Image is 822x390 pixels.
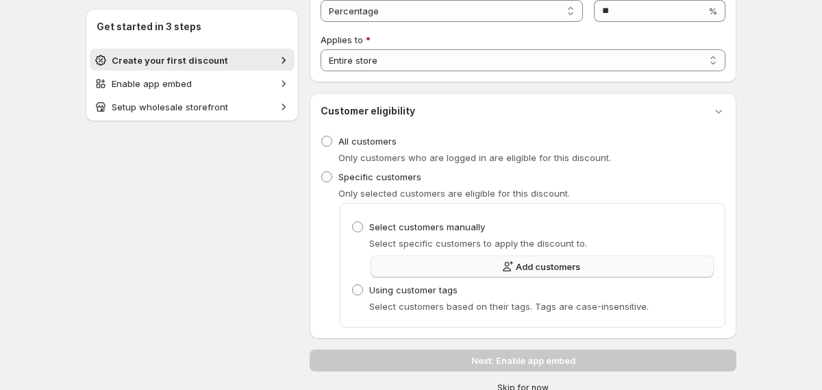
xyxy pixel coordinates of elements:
[338,136,397,147] span: All customers
[97,20,288,34] h2: Get started in 3 steps
[371,256,714,278] button: Add customers
[369,284,458,295] span: Using customer tags
[708,5,717,16] span: %
[516,260,580,273] span: Add customers
[112,101,228,112] span: Setup wholesale storefront
[369,221,485,232] span: Select customers manually
[321,104,415,118] h3: Customer eligibility
[321,34,363,45] span: Applies to
[338,188,570,199] span: Only selected customers are eligible for this discount.
[369,301,649,312] span: Select customers based on their tags. Tags are case-insensitive.
[112,55,228,66] span: Create your first discount
[338,171,421,182] span: Specific customers
[338,152,611,163] span: Only customers who are logged in are eligible for this discount.
[112,78,192,89] span: Enable app embed
[369,238,587,249] span: Select specific customers to apply the discount to.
